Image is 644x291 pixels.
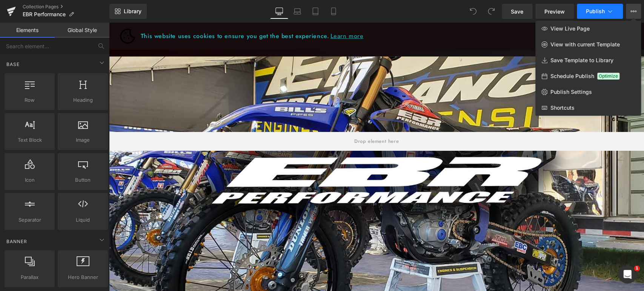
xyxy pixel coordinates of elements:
[544,8,565,15] span: Preview
[288,4,306,19] a: Laptop
[55,23,109,38] a: Global Style
[60,273,106,281] span: Hero Banner
[550,89,592,95] span: Publish Settings
[11,6,26,21] img: MX Threads
[220,8,255,19] a: Learn more
[550,104,575,111] span: Shortcuts
[32,8,445,19] span: This website uses cookies to ensure you get the best experience.
[577,4,623,19] button: Publish
[7,273,52,281] span: Parallax
[550,25,590,32] span: View Live Page
[511,8,523,15] span: Save
[60,176,106,184] span: Button
[484,6,513,21] a: Accept
[466,4,481,19] button: Undo
[7,176,52,184] span: Icon
[451,6,481,21] a: Decline
[23,11,66,17] span: EBR Performance
[109,4,147,19] a: New Library
[7,216,52,224] span: Separator
[519,11,524,16] span: Close the cookie banner
[124,8,141,15] span: Library
[484,4,499,19] button: Redo
[7,136,52,144] span: Text Block
[535,4,574,19] a: Preview
[618,265,636,283] iframe: Intercom live chat
[60,216,106,224] span: Liquid
[23,4,109,10] a: Collection Pages
[597,73,619,80] span: Optimize
[6,238,28,245] span: Banner
[7,96,52,104] span: Row
[270,4,288,19] a: Desktop
[60,96,106,104] span: Heading
[634,265,640,271] span: 1
[626,4,641,19] button: View Live PageView with current TemplateSave Template to LibrarySchedule PublishOptimizePublish S...
[586,8,605,14] span: Publish
[60,136,106,144] span: Image
[550,41,620,48] span: View with current Template
[324,4,343,19] a: Mobile
[550,73,594,80] span: Schedule Publish
[306,4,324,19] a: Tablet
[550,57,613,64] span: Save Template to Library
[6,61,20,68] span: Base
